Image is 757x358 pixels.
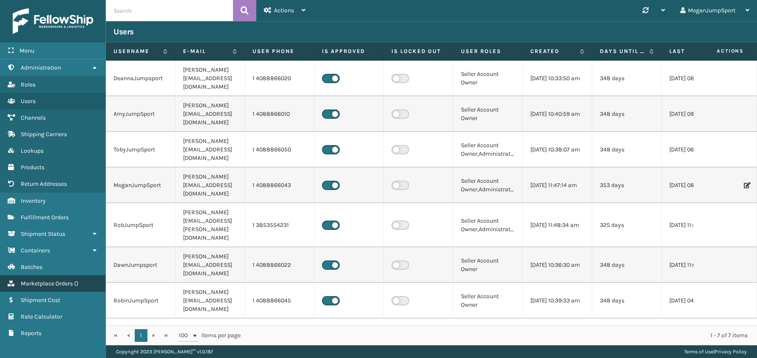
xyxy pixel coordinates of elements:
[252,331,748,340] div: 1 - 7 of 7 items
[592,96,662,132] td: 348 days
[600,48,645,55] label: Days until password expires
[453,203,523,247] td: Seller Account Owner,Administrators
[175,132,245,168] td: [PERSON_NAME][EMAIL_ADDRESS][DOMAIN_NAME]
[21,247,50,254] span: Containers
[21,98,36,105] span: Users
[21,313,62,320] span: Rate Calculator
[592,132,662,168] td: 348 days
[274,7,294,14] span: Actions
[523,283,592,319] td: [DATE] 10:39:33 am
[179,329,241,342] span: items per page
[106,283,175,319] td: RobinJumpSport
[106,61,175,96] td: DeannaJumpsport
[523,203,592,247] td: [DATE] 11:48:34 am
[592,283,662,319] td: 348 days
[245,247,314,283] td: 1 4088866022
[523,96,592,132] td: [DATE] 10:40:59 am
[175,168,245,203] td: [PERSON_NAME][EMAIL_ADDRESS][DOMAIN_NAME]
[245,61,314,96] td: 1 4088866020
[179,331,191,340] span: 100
[245,132,314,168] td: 1 4088866050
[523,61,592,96] td: [DATE] 10:33:50 am
[523,132,592,168] td: [DATE] 10:38:07 am
[245,203,314,247] td: 1 3853554231
[662,283,731,319] td: [DATE] 04:07:02 pm
[114,48,159,55] label: Username
[21,81,36,88] span: Roles
[106,203,175,247] td: RobJumpSport
[252,48,306,55] label: User phone
[21,197,46,204] span: Inventory
[530,48,576,55] label: Created
[715,349,747,355] a: Privacy Policy
[21,114,46,121] span: Channels
[684,349,713,355] a: Terms of Use
[391,48,445,55] label: Is Locked Out
[453,132,523,168] td: Seller Account Owner,Administrators
[245,283,314,319] td: 1 4088866045
[690,44,749,58] span: Actions
[453,247,523,283] td: Seller Account Owner
[662,203,731,247] td: [DATE] 11:49:23 am
[175,61,245,96] td: [PERSON_NAME][EMAIL_ADDRESS][DOMAIN_NAME]
[106,132,175,168] td: TobyJumpSport
[662,132,731,168] td: [DATE] 06:10:38 am
[592,168,662,203] td: 353 days
[175,283,245,319] td: [PERSON_NAME][EMAIL_ADDRESS][DOMAIN_NAME]
[322,48,376,55] label: Is Approved
[662,96,731,132] td: [DATE] 09:48:27 am
[592,61,662,96] td: 348 days
[684,345,747,358] div: |
[21,64,61,71] span: Administration
[245,168,314,203] td: 1 4088866043
[21,280,73,287] span: Marketplace Orders
[74,280,78,287] span: ( )
[453,96,523,132] td: Seller Account Owner
[21,263,42,271] span: Batches
[21,296,60,304] span: Shipment Cost
[114,27,134,37] h3: Users
[523,247,592,283] td: [DATE] 10:36:30 am
[21,131,67,138] span: Shipping Carriers
[592,247,662,283] td: 348 days
[744,182,749,188] i: Edit
[21,164,44,171] span: Products
[592,203,662,247] td: 325 days
[106,168,175,203] td: MeganJumpSport
[21,230,65,238] span: Shipment Status
[453,61,523,96] td: Seller Account Owner
[662,168,731,203] td: [DATE] 08:56:49 am
[21,147,44,154] span: Lookups
[13,8,93,34] img: logo
[669,48,715,55] label: Last Seen
[21,330,42,337] span: Reports
[453,283,523,319] td: Seller Account Owner
[183,48,228,55] label: E-mail
[135,329,147,342] a: 1
[21,214,69,221] span: Fulfillment Orders
[175,203,245,247] td: [PERSON_NAME][EMAIL_ADDRESS][PERSON_NAME][DOMAIN_NAME]
[245,96,314,132] td: 1 4088866010
[175,96,245,132] td: [PERSON_NAME][EMAIL_ADDRESS][DOMAIN_NAME]
[21,180,67,187] span: Return Addresses
[662,247,731,283] td: [DATE] 11:08:50 am
[175,247,245,283] td: [PERSON_NAME][EMAIL_ADDRESS][DOMAIN_NAME]
[116,345,213,358] p: Copyright 2023 [PERSON_NAME]™ v 1.0.187
[461,48,515,55] label: User Roles
[106,96,175,132] td: AmyJumpSport
[523,168,592,203] td: [DATE] 11:47:14 am
[662,61,731,96] td: [DATE] 08:15:19 am
[453,168,523,203] td: Seller Account Owner,Administrators
[106,247,175,283] td: DawnJumpsport
[19,47,34,54] span: Menu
